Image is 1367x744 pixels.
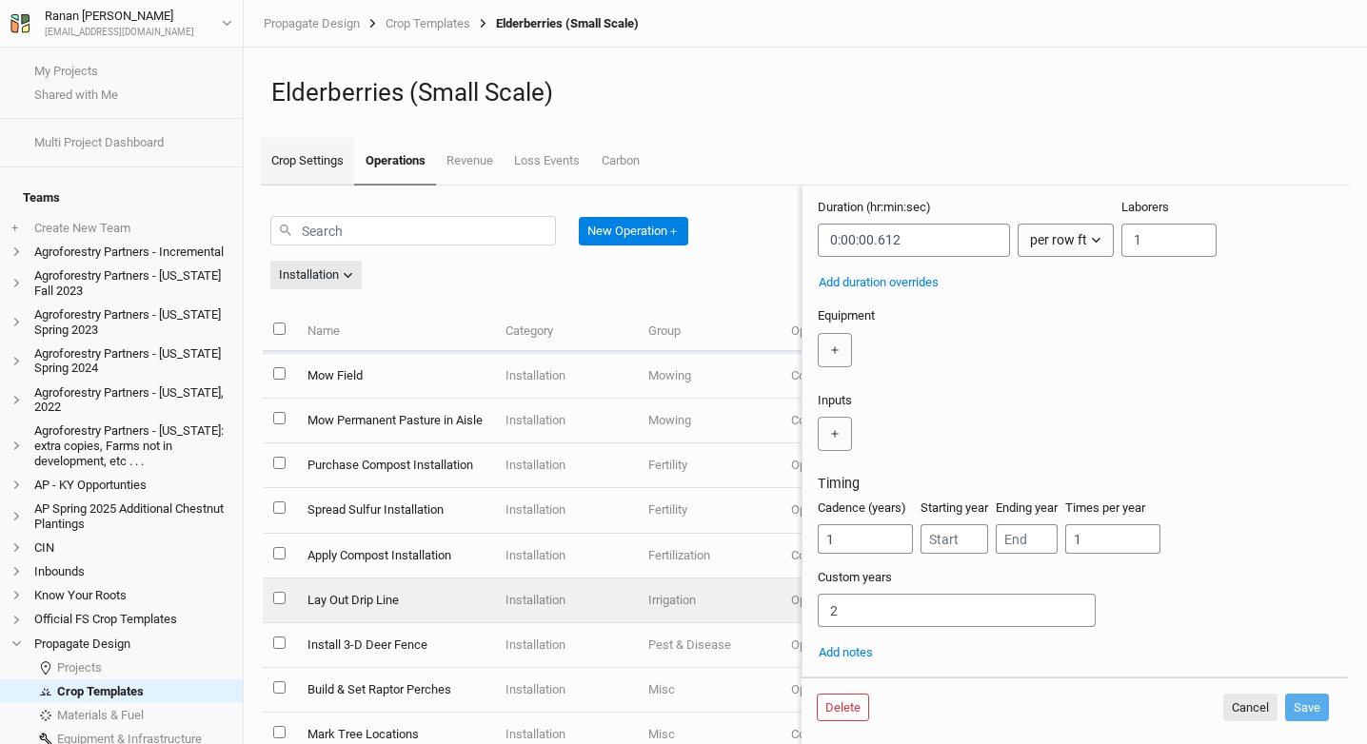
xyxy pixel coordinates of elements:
[591,138,650,184] a: Carbon
[273,681,286,694] input: select this item
[270,261,362,289] button: Installation
[264,16,360,31] a: Propagate Design
[495,443,638,488] td: Installation
[270,216,556,245] input: Search
[470,16,639,31] div: Elderberries (Small Scale)
[638,668,781,713] td: Misc
[638,399,781,443] td: Mowing
[271,78,1339,108] h1: Elderberries (Small Scale)
[273,636,286,649] input: select this item
[781,623,923,668] td: Operated by Owner
[273,367,286,380] input: select this item
[273,501,286,514] input: select this item
[273,726,286,738] input: select this item
[495,354,638,399] td: Installation
[638,534,781,578] td: Fertilization
[818,272,940,293] button: Add duration overrides
[495,623,638,668] td: Installation
[818,642,874,663] button: Add notes
[638,623,781,668] td: Pest & Disease
[638,312,781,353] th: Group
[354,138,435,186] a: Operations
[996,524,1058,554] input: End
[11,179,231,217] h4: Teams
[296,399,494,443] td: Mow Permanent Pasture in Aisle
[1065,499,1145,517] label: Times per year
[273,323,286,335] input: select all items
[781,578,923,623] td: Operated by Owner
[638,443,781,488] td: Fertility
[296,443,494,488] td: Purchase Compost Installation
[273,592,286,604] input: select this item
[495,578,638,623] td: Installation
[638,354,781,399] td: Mowing
[296,488,494,533] td: Spread Sulfur Installation
[781,534,923,578] td: Contracted by Owner
[11,221,18,236] span: +
[781,312,923,353] th: Operation Type
[495,488,638,533] td: Installation
[818,199,931,216] label: Duration (hr:min:sec)
[781,443,923,488] td: Operated by Owner
[818,499,906,517] label: Cadence (years)
[296,578,494,623] td: Lay Out Drip Line
[781,399,923,443] td: Contracted by Owner
[781,488,923,533] td: Operated by Owner
[45,26,194,40] div: [EMAIL_ADDRESS][DOMAIN_NAME]
[495,534,638,578] td: Installation
[296,354,494,399] td: Mow Field
[504,138,590,184] a: Loss Events
[45,7,194,26] div: Ranan [PERSON_NAME]
[921,524,988,554] input: Start
[921,499,988,517] label: Starting year
[818,524,913,554] input: Cadence
[1018,224,1114,257] button: per row ft
[818,417,852,451] button: ＋
[818,476,1333,492] h3: Timing
[996,499,1058,517] label: Ending year
[296,312,494,353] th: Name
[579,217,688,245] button: New Operation＋
[495,312,638,353] th: Category
[386,16,470,31] a: Crop Templates
[638,488,781,533] td: Fertility
[1065,524,1160,554] input: Times
[781,668,923,713] td: Operated by Owner
[296,623,494,668] td: Install 3-D Deer Fence
[818,307,875,324] label: Equipment
[279,265,339,284] div: Installation
[818,569,892,586] label: Custom years
[818,333,852,367] button: ＋
[1121,199,1169,216] label: Laborers
[1030,230,1087,250] div: per row ft
[261,138,354,186] a: Crop Settings
[273,547,286,559] input: select this item
[495,399,638,443] td: Installation
[296,668,494,713] td: Build & Set Raptor Perches
[10,6,233,40] button: Ranan [PERSON_NAME][EMAIL_ADDRESS][DOMAIN_NAME]
[781,354,923,399] td: Contracted by Owner
[273,412,286,424] input: select this item
[638,578,781,623] td: Irrigation
[296,534,494,578] td: Apply Compost Installation
[818,594,1096,627] input: Years (comma separated)
[436,138,504,184] a: Revenue
[495,668,638,713] td: Installation
[818,224,1010,257] input: 12:34:56
[273,457,286,469] input: select this item
[818,392,852,409] label: Inputs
